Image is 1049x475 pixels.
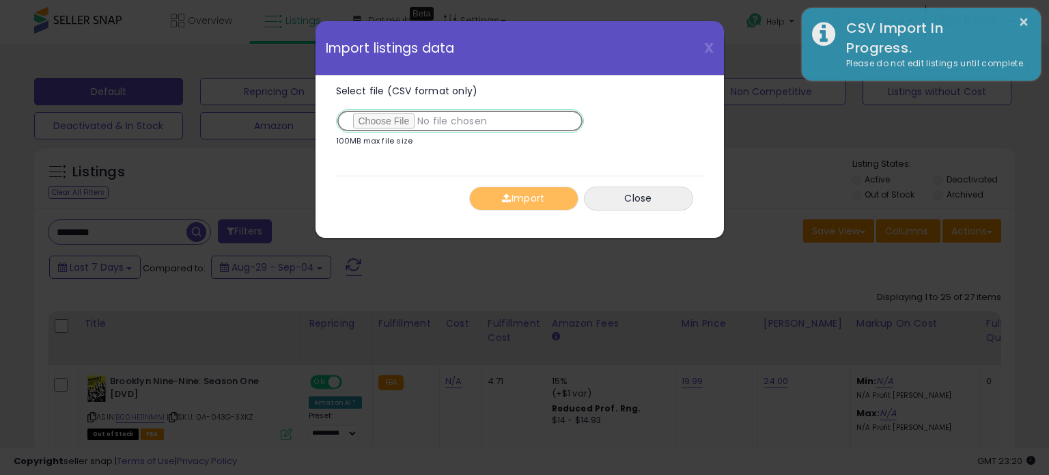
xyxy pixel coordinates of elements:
div: Please do not edit listings until complete. [836,57,1031,70]
span: Import listings data [326,42,455,55]
span: Select file (CSV format only) [336,84,478,98]
button: Close [584,187,693,211]
div: CSV Import In Progress. [836,18,1031,57]
span: X [704,38,714,57]
button: Import [469,187,578,211]
button: × [1018,14,1029,31]
p: 100MB max file size [336,137,413,145]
